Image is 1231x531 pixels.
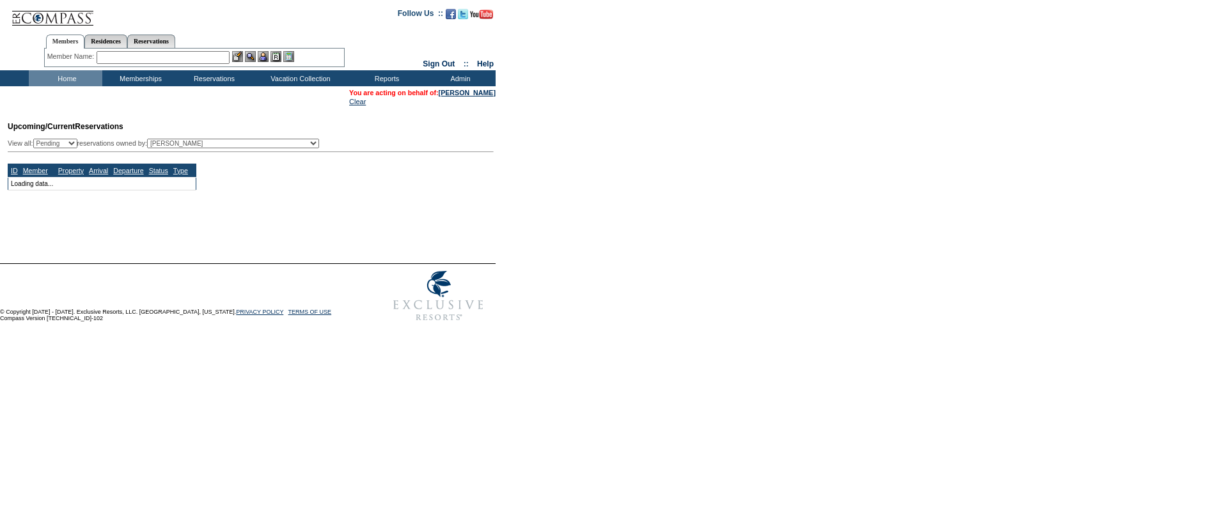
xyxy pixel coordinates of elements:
[102,70,176,86] td: Memberships
[176,70,249,86] td: Reservations
[283,51,294,62] img: b_calculator.gif
[84,35,127,48] a: Residences
[89,167,108,174] a: Arrival
[127,35,175,48] a: Reservations
[464,59,469,68] span: ::
[439,89,496,96] a: [PERSON_NAME]
[11,167,18,174] a: ID
[23,167,48,174] a: Member
[113,167,143,174] a: Departure
[47,51,97,62] div: Member Name:
[422,70,496,86] td: Admin
[470,10,493,19] img: Subscribe to our YouTube Channel
[446,9,456,19] img: Become our fan on Facebook
[349,98,366,105] a: Clear
[458,9,468,19] img: Follow us on Twitter
[271,51,281,62] img: Reservations
[258,51,269,62] img: Impersonate
[232,51,243,62] img: b_edit.gif
[398,8,443,23] td: Follow Us ::
[446,13,456,20] a: Become our fan on Facebook
[470,13,493,20] a: Subscribe to our YouTube Channel
[249,70,349,86] td: Vacation Collection
[173,167,188,174] a: Type
[288,309,332,315] a: TERMS OF USE
[236,309,283,315] a: PRIVACY POLICY
[29,70,102,86] td: Home
[8,122,75,131] span: Upcoming/Current
[8,177,196,190] td: Loading data...
[477,59,494,68] a: Help
[458,13,468,20] a: Follow us on Twitter
[8,139,325,148] div: View all: reservations owned by:
[58,167,84,174] a: Property
[46,35,85,49] a: Members
[349,89,496,96] span: You are acting on behalf of:
[423,59,455,68] a: Sign Out
[245,51,256,62] img: View
[149,167,168,174] a: Status
[381,264,496,328] img: Exclusive Resorts
[8,122,123,131] span: Reservations
[349,70,422,86] td: Reports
